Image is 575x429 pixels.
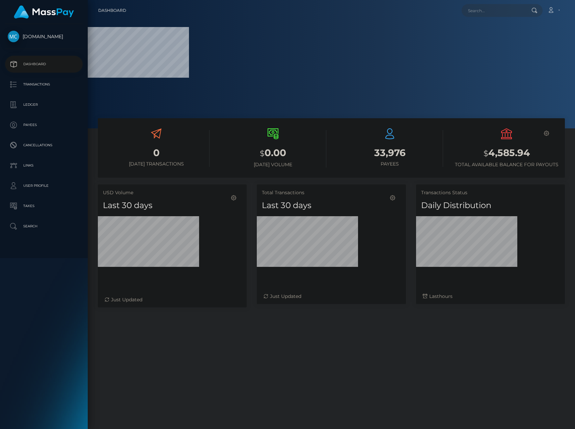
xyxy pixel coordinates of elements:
p: Transactions [8,79,80,90]
a: Cancellations [5,137,83,154]
p: Dashboard [8,59,80,69]
h4: Daily Distribution [421,200,560,211]
p: User Profile [8,181,80,191]
div: Just Updated [264,293,399,300]
h6: Total Available Balance for Payouts [453,162,560,168]
h5: Total Transactions [262,190,401,196]
a: User Profile [5,177,83,194]
div: Last hours [423,293,558,300]
h5: USD Volume [103,190,242,196]
a: Dashboard [5,56,83,73]
h3: 33,976 [336,146,443,159]
a: Search [5,218,83,235]
p: Payees [8,120,80,130]
a: Taxes [5,198,83,214]
span: [DOMAIN_NAME] [5,33,83,40]
a: Transactions [5,76,83,93]
small: $ [484,149,488,158]
h3: 0 [103,146,210,159]
div: Just Updated [105,296,240,303]
h6: Payees [336,161,443,167]
a: Dashboard [98,3,126,18]
h3: 0.00 [220,146,326,160]
a: Ledger [5,96,83,113]
h4: Last 30 days [262,200,401,211]
a: Links [5,157,83,174]
h6: [DATE] Volume [220,162,326,168]
small: $ [260,149,265,158]
h3: 4,585.94 [453,146,560,160]
p: Cancellations [8,140,80,150]
img: MassPay Logo [14,5,74,19]
input: Search... [462,4,525,17]
a: Payees [5,117,83,133]
p: Taxes [8,201,80,211]
p: Links [8,160,80,171]
h4: Last 30 days [103,200,242,211]
h5: Transactions Status [421,190,560,196]
h6: [DATE] Transactions [103,161,210,167]
img: McLuck.com [8,31,19,42]
p: Search [8,221,80,231]
p: Ledger [8,100,80,110]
